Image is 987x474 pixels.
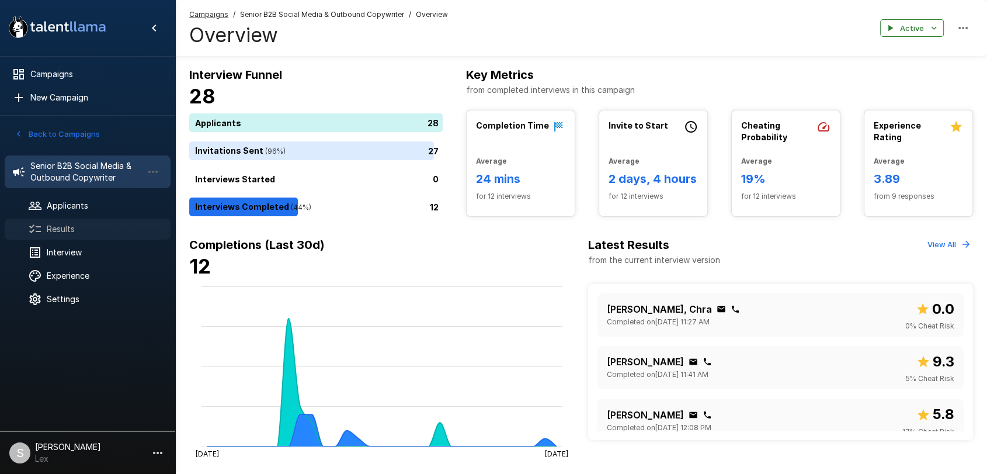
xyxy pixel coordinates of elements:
span: for 12 interviews [609,191,698,202]
div: Click to copy [717,305,726,314]
h6: 2 days, 4 hours [609,169,698,188]
b: Cheating Probability [741,120,787,142]
b: Interview Funnel [189,68,282,82]
div: Click to copy [703,357,712,366]
u: Campaigns [189,10,228,19]
button: Active [880,19,944,37]
h6: 24 mins [476,169,565,188]
b: Invite to Start [609,120,668,130]
div: Click to copy [689,357,698,366]
span: / [233,9,235,20]
p: [PERSON_NAME] [607,408,684,422]
b: Completions (Last 30d) [189,238,325,252]
h4: Overview [189,23,448,47]
tspan: [DATE] [545,449,568,458]
span: Overall score out of 10 [916,403,954,425]
span: from 9 responses [874,191,963,202]
p: 0 [433,173,439,185]
b: Completion Time [476,120,549,130]
b: 28 [189,84,216,108]
span: Completed on [DATE] 11:41 AM [607,369,708,380]
span: Completed on [DATE] 11:27 AM [607,316,710,328]
tspan: [DATE] [195,449,218,458]
p: [PERSON_NAME] [607,355,684,369]
span: 5 % Cheat Risk [906,373,954,385]
b: 0.0 [932,300,954,317]
p: from the current interview version [588,254,720,266]
div: Click to copy [689,410,698,420]
p: from completed interviews in this campaign [466,84,973,96]
b: Average [741,157,772,165]
b: Latest Results [588,238,669,252]
p: 28 [428,117,439,129]
p: [PERSON_NAME], Chra [607,302,712,316]
b: 12 [189,254,211,278]
b: Experience Rating [874,120,921,142]
span: for 12 interviews [476,191,565,202]
b: Key Metrics [466,68,534,82]
span: Overall score out of 10 [916,298,954,320]
div: Click to copy [731,305,740,314]
h6: 19% [741,169,830,188]
h6: 3.89 [874,169,963,188]
b: 5.8 [933,406,954,423]
b: Average [609,157,640,165]
b: Average [476,157,507,165]
span: Completed on [DATE] 12:08 PM [607,422,711,434]
span: / [409,9,411,20]
b: Average [874,157,905,165]
p: 12 [430,201,439,213]
div: Click to copy [703,410,712,420]
b: 9.3 [933,353,954,370]
span: for 12 interviews [741,191,830,202]
span: 17 % Cheat Risk [902,426,954,438]
span: Overall score out of 10 [916,351,954,373]
span: Senior B2B Social Media & Outbound Copywriter [240,9,404,20]
p: 27 [428,145,439,157]
span: 0 % Cheat Risk [905,320,954,332]
span: Overview [416,9,448,20]
button: View All [925,236,973,254]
